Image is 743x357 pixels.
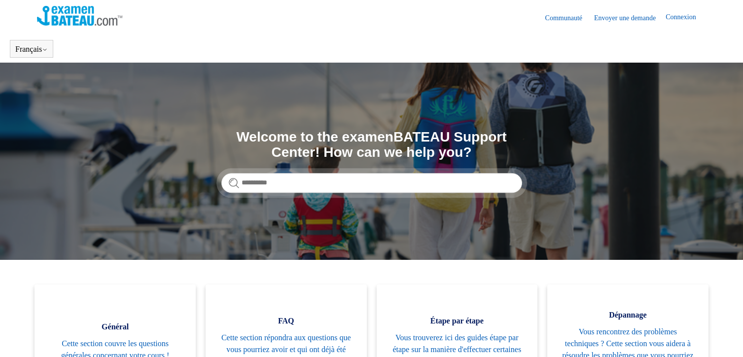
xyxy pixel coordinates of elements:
[220,315,352,327] span: FAQ
[221,130,522,160] h1: Welcome to the examenBATEAU Support Center! How can we help you?
[221,173,522,193] input: Rechercher
[666,12,706,24] a: Connexion
[391,315,523,327] span: Étape par étape
[49,321,181,333] span: Général
[545,13,592,23] a: Communauté
[37,6,122,26] img: Page d’accueil du Centre d’aide Examen Bateau
[15,45,48,54] button: Français
[594,13,666,23] a: Envoyer une demande
[562,309,694,321] span: Dépannage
